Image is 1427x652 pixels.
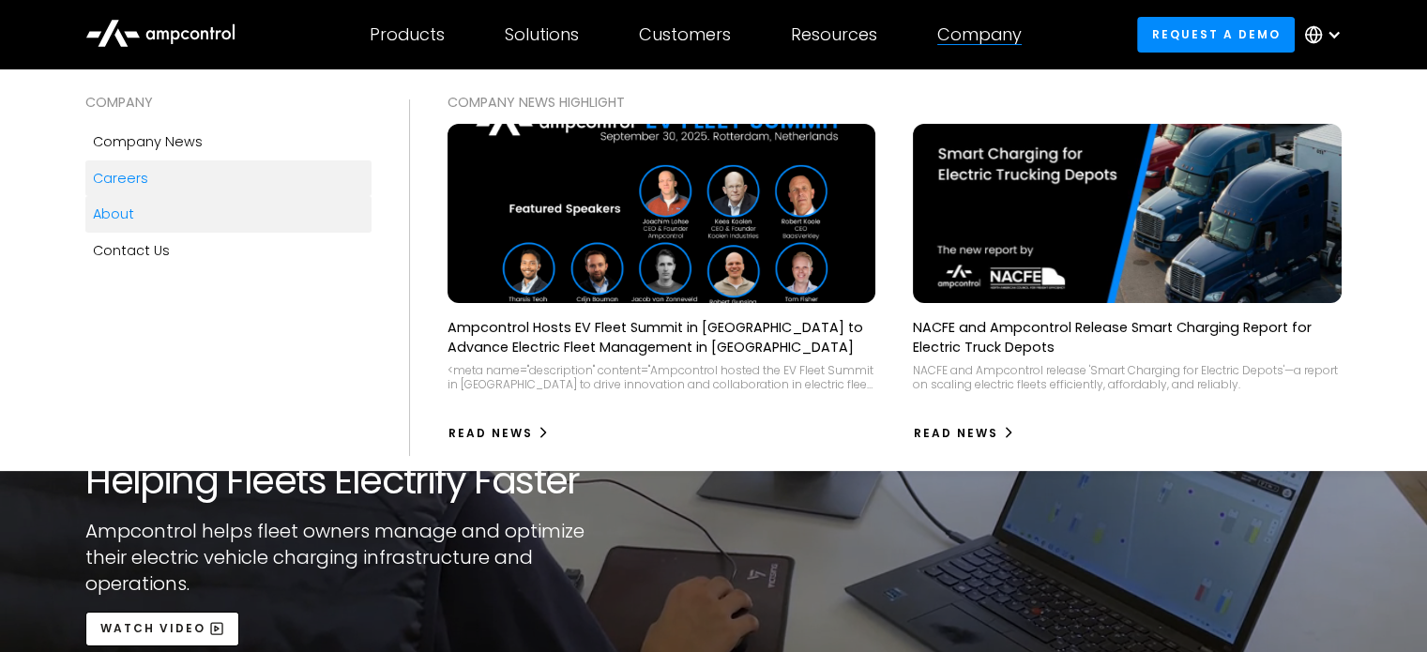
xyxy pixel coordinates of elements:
[93,204,134,224] div: About
[93,131,203,152] div: Company news
[913,418,1015,448] a: Read News
[85,196,372,232] a: About
[1137,17,1295,52] a: Request a demo
[505,24,579,45] div: Solutions
[791,24,877,45] div: Resources
[93,168,148,189] div: Careers
[85,233,372,268] a: Contact Us
[639,24,731,45] div: Customers
[85,124,372,159] a: Company news
[93,240,170,261] div: Contact Us
[448,92,1342,113] div: COMPANY NEWS Highlight
[370,24,445,45] div: Products
[914,425,998,442] div: Read News
[448,318,875,356] p: Ampcontrol Hosts EV Fleet Summit in [GEOGRAPHIC_DATA] to Advance Electric Fleet Management in [GE...
[937,24,1022,45] div: Company
[85,92,372,113] div: COMPANY
[913,318,1341,356] p: NACFE and Ampcontrol Release Smart Charging Report for Electric Truck Depots
[448,418,550,448] a: Read News
[448,363,875,392] div: <meta name="description" content="Ampcontrol hosted the EV Fleet Summit in [GEOGRAPHIC_DATA] to d...
[913,363,1341,392] div: NACFE and Ampcontrol release 'Smart Charging for Electric Depots'—a report on scaling electric fl...
[85,160,372,196] a: Careers
[448,425,533,442] div: Read News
